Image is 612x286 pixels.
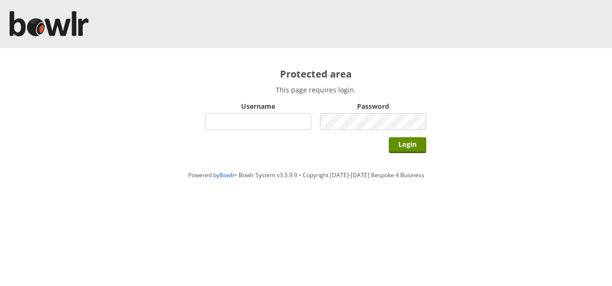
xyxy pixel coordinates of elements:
a: Bowlr [219,171,235,179]
p: This page requires login. [205,85,426,94]
label: Username [205,102,311,111]
h2: Protected area [205,67,426,80]
input: Login [389,137,426,153]
span: Powered by • Bowlr System v3.5.9.9 • Copyright [DATE]-[DATE] Bespoke 4 Business [188,171,424,179]
label: Password [320,102,426,111]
